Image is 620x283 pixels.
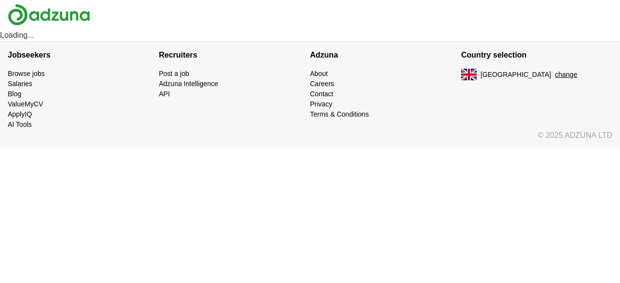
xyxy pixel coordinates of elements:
img: UK flag [461,69,477,80]
a: Salaries [8,80,32,88]
a: ApplyIQ [8,110,32,118]
a: API [159,90,170,98]
a: Adzuna Intelligence [159,80,218,88]
a: Browse jobs [8,70,45,77]
img: Adzuna logo [8,4,90,26]
a: Careers [310,80,334,88]
button: change [555,70,577,80]
a: Terms & Conditions [310,110,369,118]
a: Privacy [310,100,332,108]
a: AI Tools [8,120,32,128]
a: ValueMyCV [8,100,43,108]
a: Post a job [159,70,189,77]
a: Blog [8,90,21,98]
a: About [310,70,328,77]
h4: Country selection [461,42,612,69]
span: [GEOGRAPHIC_DATA] [480,70,551,80]
a: Contact [310,90,333,98]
